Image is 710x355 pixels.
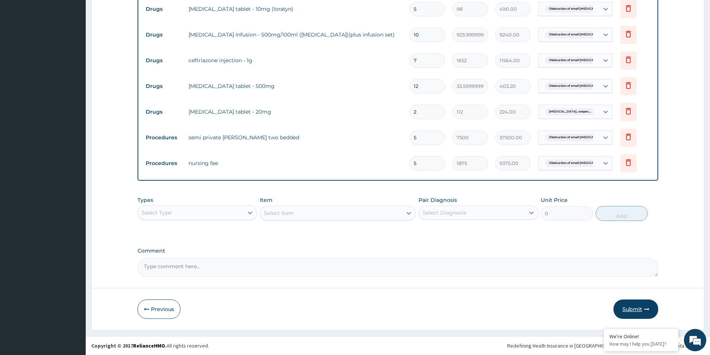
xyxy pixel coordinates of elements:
td: [MEDICAL_DATA] tablet - 500mg [185,79,406,93]
td: Procedures [142,131,185,145]
td: [MEDICAL_DATA] tablet - 10mg (loratyn) [185,1,406,16]
span: Obstruction of small [MEDICAL_DATA]... [545,82,613,90]
td: Drugs [142,28,185,42]
p: How may I help you today? [609,341,673,347]
span: We're online! [43,94,103,169]
span: [MEDICAL_DATA], unspec... [545,108,595,115]
td: Drugs [142,54,185,67]
div: Chat with us now [39,42,125,51]
label: Unit Price [541,196,568,204]
td: Procedures [142,156,185,170]
img: d_794563401_company_1708531726252_794563401 [14,37,30,56]
button: Add [596,206,648,221]
button: Submit [613,299,658,319]
td: nursing fee [185,156,406,171]
td: Drugs [142,105,185,119]
a: RelianceHMO [133,342,165,349]
td: [MEDICAL_DATA] infusion - 500mg/100ml ([MEDICAL_DATA])(plus infusion set) [185,27,406,42]
div: Minimize live chat window [122,4,140,22]
div: We're Online! [609,333,673,340]
td: Drugs [142,2,185,16]
td: ceftriazone injection - 1g [185,53,406,68]
div: Redefining Heath Insurance in [GEOGRAPHIC_DATA] using Telemedicine and Data Science! [507,342,704,349]
td: semi private [PERSON_NAME] two bedded [185,130,406,145]
textarea: Type your message and hit 'Enter' [4,203,142,229]
span: Obstruction of small [MEDICAL_DATA]... [545,57,613,64]
td: [MEDICAL_DATA] tablet - 20mg [185,104,406,119]
td: Drugs [142,79,185,93]
div: Select Type [142,209,171,216]
div: Select Diagnosis [423,209,466,216]
span: Obstruction of small [MEDICAL_DATA]... [545,5,613,13]
label: Item [260,196,272,204]
label: Comment [138,248,658,254]
footer: All rights reserved. [86,336,710,355]
span: Obstruction of small [MEDICAL_DATA]... [545,159,613,167]
strong: Copyright © 2017 . [91,342,167,349]
label: Pair Diagnosis [419,196,457,204]
span: Obstruction of small [MEDICAL_DATA]... [545,134,613,141]
span: Obstruction of small [MEDICAL_DATA]... [545,31,613,38]
label: Types [138,197,153,203]
button: Previous [138,299,180,319]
